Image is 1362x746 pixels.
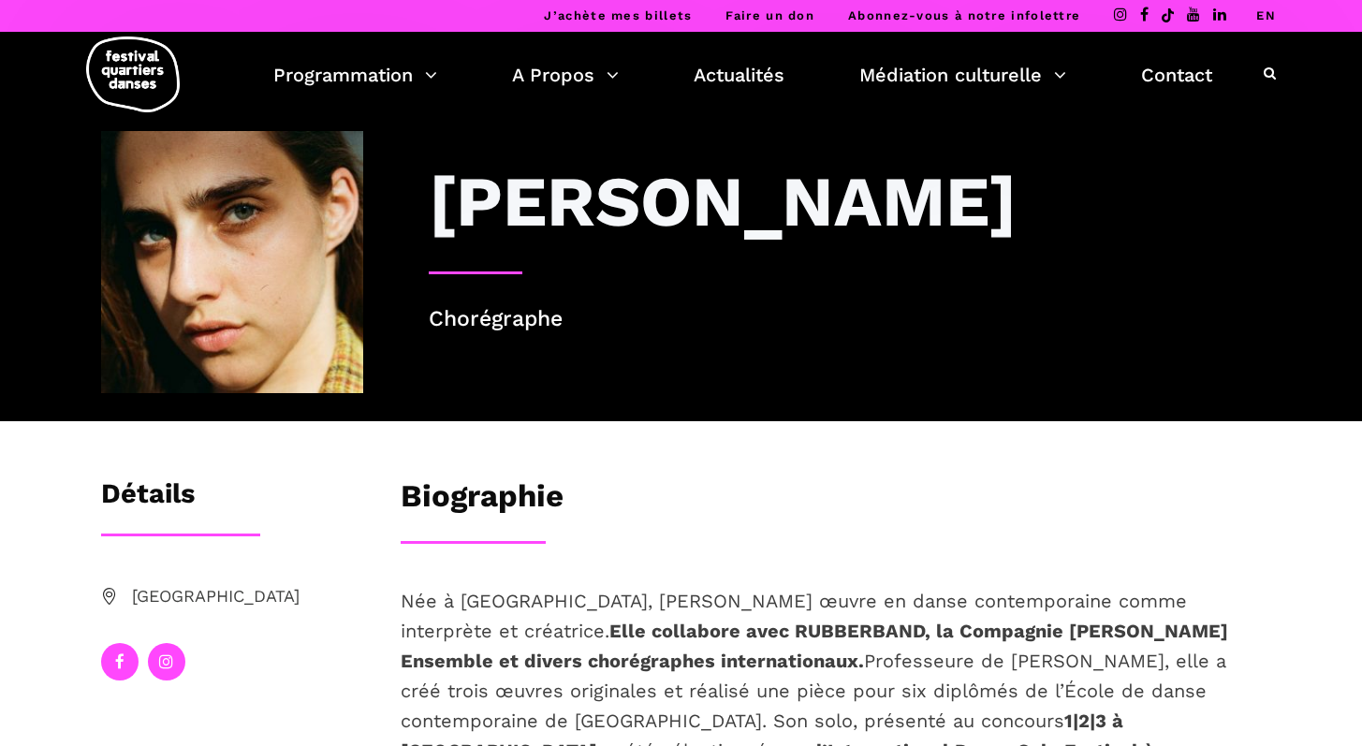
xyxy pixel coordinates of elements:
h3: Biographie [401,477,564,524]
strong: Elle collabore avec RUBBERBAND, la Compagnie [PERSON_NAME] Ensemble et divers chorégraphes intern... [401,620,1228,672]
h3: Détails [101,477,195,524]
a: instagram [148,643,185,680]
a: Actualités [694,59,784,91]
a: facebook [101,643,139,680]
img: Béatrice Larrivée [101,131,363,393]
a: Contact [1141,59,1212,91]
a: EN [1256,8,1276,22]
h3: [PERSON_NAME] [429,159,1017,243]
span: [GEOGRAPHIC_DATA] [132,583,363,610]
a: A Propos [512,59,619,91]
a: Abonnez-vous à notre infolettre [848,8,1080,22]
a: Faire un don [725,8,814,22]
a: Programmation [273,59,437,91]
p: Chorégraphe [429,302,1262,337]
a: Médiation culturelle [859,59,1066,91]
a: J’achète mes billets [544,8,692,22]
img: logo-fqd-med [86,37,180,112]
